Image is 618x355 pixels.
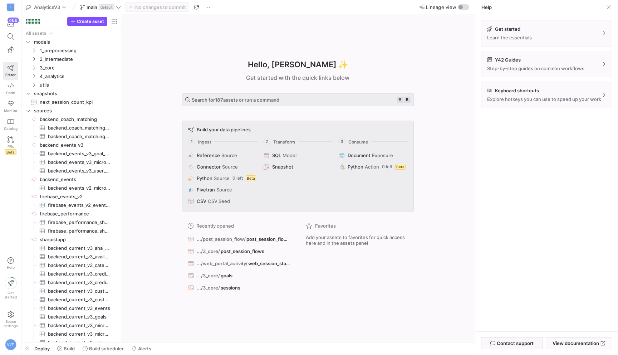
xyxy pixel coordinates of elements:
span: main [87,4,97,10]
h1: Hello, [PERSON_NAME] ✨ [248,59,348,70]
span: backend_current_v3_credit_transactions​​​​​​​​​ [48,278,111,287]
span: models [34,38,118,46]
span: backend_events_v3​​​​​​​​ [40,141,118,149]
span: Get started [4,291,17,299]
a: Help [481,4,492,10]
div: Press SPACE to select this row. [24,312,119,321]
span: Deploy [34,346,50,351]
span: 0 left [232,176,243,181]
span: backend_coach_matching_matching_proposals​​​​​​​​​ [48,132,111,141]
button: Getstarted [3,274,18,302]
span: Source [221,152,237,158]
a: backend_events_v3_microtaskassignment_events​​​​​​​​​ [24,158,119,166]
kbd: ⌘ [397,97,403,103]
span: Catalog [4,126,18,131]
span: goals [221,273,232,278]
span: post_session_flows [221,248,264,254]
a: backend_current_v3_credit_transactions​​​​​​​​​ [24,278,119,287]
a: backend_coach_matching_matching_proposals_v2​​​​​​​​​ [24,123,119,132]
p: Keyboard shortcuts [495,88,539,93]
button: Build [54,342,78,355]
a: Editor [3,62,18,80]
span: backend_events_v3_user_events​​​​​​​​​ [48,167,111,175]
button: PythonSource0 leftBeta [187,174,258,183]
div: Get started with the quick links below [182,73,414,82]
div: Press SPACE to select this row. [24,278,119,287]
div: Press SPACE to select this row. [24,149,119,158]
span: Beta [395,164,406,170]
span: Document [348,152,371,158]
a: View documentation [546,337,612,349]
span: CSV Seed [208,198,230,204]
p: Learn the essentials [487,35,532,40]
div: Press SPACE to select this row. [24,166,119,175]
span: Editor [5,73,16,77]
div: Press SPACE to select this row. [24,123,119,132]
span: backend_current_v3_customers​​​​​​​​​ [48,296,111,304]
div: Press SPACE to select this row. [24,46,119,55]
div: Press SPACE to select this row. [24,321,119,330]
div: S [7,4,14,11]
a: backend_current_v3_availabilities​​​​​​​​​ [24,252,119,261]
button: Build scheduler [79,342,127,355]
a: Catalog [3,116,18,133]
a: S [3,1,18,13]
span: Python [197,175,212,181]
div: Press SPACE to select this row. [24,227,119,235]
span: Action [365,164,379,170]
span: backend_current_v3_events​​​​​​​​​ [48,304,111,312]
span: Beta [246,175,256,181]
button: Contact support [481,337,543,349]
div: Press SPACE to select this row. [24,72,119,81]
a: sharpistapp​​​​​​​​ [24,235,119,244]
span: .../web_portal_activity/ [197,261,247,266]
div: Press SPACE to select this row. [24,201,119,209]
a: firebase_performance_sharpist_mobile_ANDROID​​​​​​​​​ [24,218,119,227]
span: backend_current_v3_availabilities​​​​​​​​​ [48,253,111,261]
span: utils [40,81,118,89]
a: backend_current_v3_events​​​​​​​​​ [24,304,119,312]
span: firebase_events_v2_events_all​​​​​​​​​ [48,201,111,209]
a: Monitor [3,98,18,116]
p: Step-by-step guides on common workflows [487,65,584,71]
div: Press SPACE to select this row. [24,330,119,338]
button: .../3_core/sessions [186,283,291,292]
span: Source [216,187,232,193]
div: Press SPACE to select this row. [24,63,119,72]
a: Code [3,80,18,98]
span: Beta [5,149,16,155]
span: backend_coach_matching_matching_proposals_v2​​​​​​​​​ [48,124,111,132]
span: Build your data pipelines [197,127,251,132]
span: 2_intermediate [40,55,118,63]
div: Press SPACE to select this row. [24,89,119,98]
a: backend_current_v3_aha_moments​​​​​​​​​ [24,244,119,252]
strong: 187 [215,97,223,103]
a: firebase_events_v2_events_all​​​​​​​​​ [24,201,119,209]
span: backend_coach_matching​​​​​​​​ [40,115,118,123]
span: firebase_performance_sharpistApp_IOS​​​​​​​​​ [48,227,111,235]
div: Press SPACE to select this row. [24,269,119,278]
span: Source [214,175,230,181]
a: PRsBeta [3,133,18,158]
span: View documentation [553,340,599,346]
a: backend_current_v3_microtaskassignments​​​​​​​​​ [24,330,119,338]
span: 0 left [382,164,392,169]
div: Press SPACE to select this row. [24,209,119,218]
span: backend_events​​​​​​​​ [40,175,118,184]
button: .../post_session_flow/post_session_flow_sankey [186,234,291,244]
a: backend_current_v3_customer_license_goals​​​​​​​​​ [24,287,119,295]
div: Press SPACE to select this row. [24,106,119,115]
span: .../3_core/ [197,273,220,278]
div: Press SPACE to select this row. [24,98,119,106]
div: Press SPACE to select this row. [24,244,119,252]
span: Fivetran [197,187,215,193]
span: backend_events_v2_microtaskassignments_status​​​​​​​​​ [48,184,111,192]
a: backend_current_v3_microtaskassignment_requests​​​​​​​​​ [24,321,119,330]
div: Press SPACE to select this row. [24,192,119,201]
span: post_session_flow_sankey [246,236,290,242]
span: Alerts [138,346,151,351]
a: Spacesettings [3,308,18,331]
button: maindefault [78,3,123,12]
span: backend_events_v3_microtaskassignment_events​​​​​​​​​ [48,158,111,166]
span: snapshots [34,89,118,98]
